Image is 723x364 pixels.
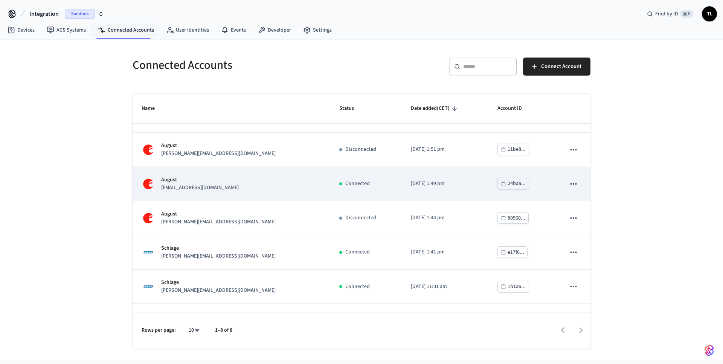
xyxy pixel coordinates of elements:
[508,248,524,257] div: e17f6...
[497,246,528,258] button: e17f6...
[161,287,276,294] p: [PERSON_NAME][EMAIL_ADDRESS][DOMAIN_NAME]
[2,23,41,37] a: Devices
[497,281,529,293] button: 1b1a6...
[345,146,376,153] p: Disconnected
[411,103,459,114] span: Date added(CET)
[411,248,479,256] p: [DATE] 1:41 pm
[508,179,526,188] div: 24baa...
[142,177,155,191] img: August Logo, Square
[497,103,532,114] span: Account ID
[339,103,364,114] span: Status
[703,7,716,21] span: TL
[508,282,526,291] div: 1b1a6...
[497,178,529,190] button: 24baa...
[142,143,155,156] img: August Logo, Square
[92,23,160,37] a: Connected Accounts
[411,146,479,153] p: [DATE] 1:51 pm
[345,214,376,222] p: Disconnected
[252,23,297,37] a: Developer
[161,176,239,184] p: August
[680,10,693,18] span: ⌘ K
[508,145,526,154] div: 11be8...
[705,344,714,356] img: SeamLogoGradient.69752ec5.svg
[161,150,276,158] p: [PERSON_NAME][EMAIL_ADDRESS][DOMAIN_NAME]
[508,214,525,223] div: 80560...
[215,23,252,37] a: Events
[641,7,699,21] div: Find by ID⌘ K
[523,58,590,76] button: Connect Account
[655,10,678,18] span: Find by ID
[161,279,276,287] p: Schlage
[411,180,479,188] p: [DATE] 1:49 pm
[497,212,529,224] button: 80560...
[133,58,357,73] h5: Connected Accounts
[411,283,479,291] p: [DATE] 11:01 am
[161,184,239,192] p: [EMAIL_ADDRESS][DOMAIN_NAME]
[161,210,276,218] p: August
[142,280,155,293] img: Schlage Logo, Square
[297,23,338,37] a: Settings
[29,9,59,18] span: Integration
[215,326,232,334] p: 1–8 of 8
[142,326,176,334] p: Rows per page:
[345,248,370,256] p: Connected
[345,180,370,188] p: Connected
[142,211,155,225] img: August Logo, Square
[161,244,276,252] p: Schlage
[161,218,276,226] p: [PERSON_NAME][EMAIL_ADDRESS][DOMAIN_NAME]
[411,214,479,222] p: [DATE] 1:44 pm
[497,144,529,155] button: 11be8...
[160,23,215,37] a: User Identities
[142,246,155,259] img: Schlage Logo, Square
[161,142,276,150] p: August
[65,9,95,19] span: Sandbox
[702,6,717,21] button: TL
[185,325,203,336] div: 10
[41,23,92,37] a: ACS Systems
[345,283,370,291] p: Connected
[142,103,165,114] span: Name
[541,62,581,71] span: Connect Account
[161,252,276,260] p: [PERSON_NAME][EMAIL_ADDRESS][DOMAIN_NAME]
